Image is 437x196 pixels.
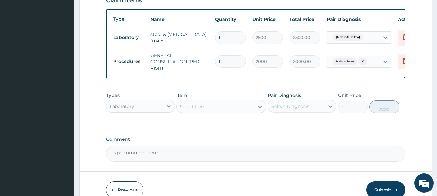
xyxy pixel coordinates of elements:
[271,103,309,109] div: Select Diagnosis
[147,28,212,47] td: stool & [MEDICAL_DATA] (m/c/s)
[3,129,123,151] textarea: Type your message and hit 'Enter'
[147,13,212,26] th: Name
[268,92,301,98] label: Pair Diagnosis
[106,3,122,19] div: Minimize live chat window
[180,103,206,110] div: Select Item
[110,103,134,109] div: Laboratory
[106,137,406,142] label: Comment
[333,34,363,41] span: [MEDICAL_DATA]
[110,56,147,67] td: Procedures
[212,13,249,26] th: Quantity
[338,92,361,98] label: Unit Price
[38,57,89,123] span: We're online!
[395,13,427,26] th: Actions
[110,32,147,44] td: Laboratory
[147,49,212,75] td: GENERAL CONSULTATION (PER VISIT)
[249,13,286,26] th: Unit Price
[358,58,367,65] span: + 1
[34,36,109,45] div: Chat with us now
[333,58,357,65] span: Malarial fever
[369,100,399,113] button: Add
[110,13,147,25] th: Type
[106,93,120,98] label: Types
[323,13,395,26] th: Pair Diagnosis
[12,32,26,48] img: d_794563401_company_1708531726252_794563401
[176,92,187,98] label: Item
[286,13,323,26] th: Total Price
